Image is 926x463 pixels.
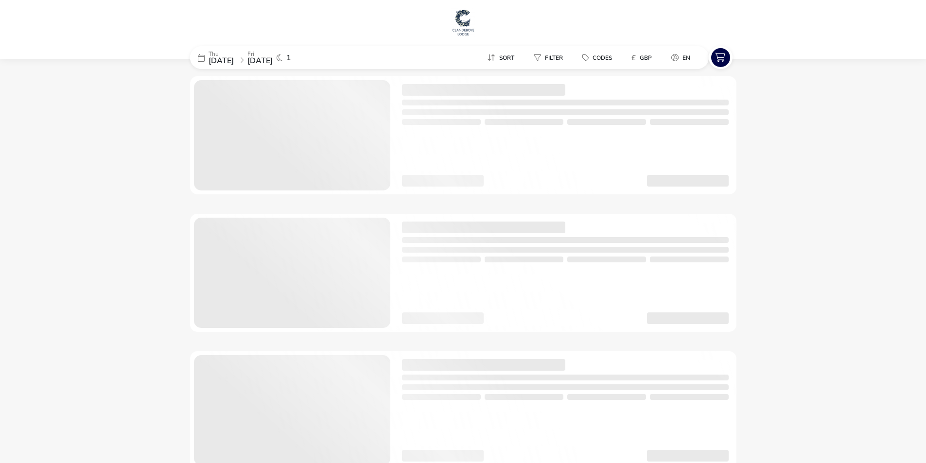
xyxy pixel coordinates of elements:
[479,51,526,65] naf-pibe-menu-bar-item: Sort
[499,54,514,62] span: Sort
[526,51,571,65] button: Filter
[451,8,475,37] img: Main Website
[575,51,620,65] button: Codes
[190,46,336,69] div: Thu[DATE]Fri[DATE]1
[526,51,575,65] naf-pibe-menu-bar-item: Filter
[624,51,660,65] button: £GBP
[286,54,291,62] span: 1
[631,53,636,63] i: £
[593,54,612,62] span: Codes
[640,54,652,62] span: GBP
[624,51,664,65] naf-pibe-menu-bar-item: £GBP
[209,55,234,66] span: [DATE]
[682,54,690,62] span: en
[479,51,522,65] button: Sort
[209,51,234,57] p: Thu
[575,51,624,65] naf-pibe-menu-bar-item: Codes
[664,51,702,65] naf-pibe-menu-bar-item: en
[545,54,563,62] span: Filter
[247,51,273,57] p: Fri
[664,51,698,65] button: en
[247,55,273,66] span: [DATE]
